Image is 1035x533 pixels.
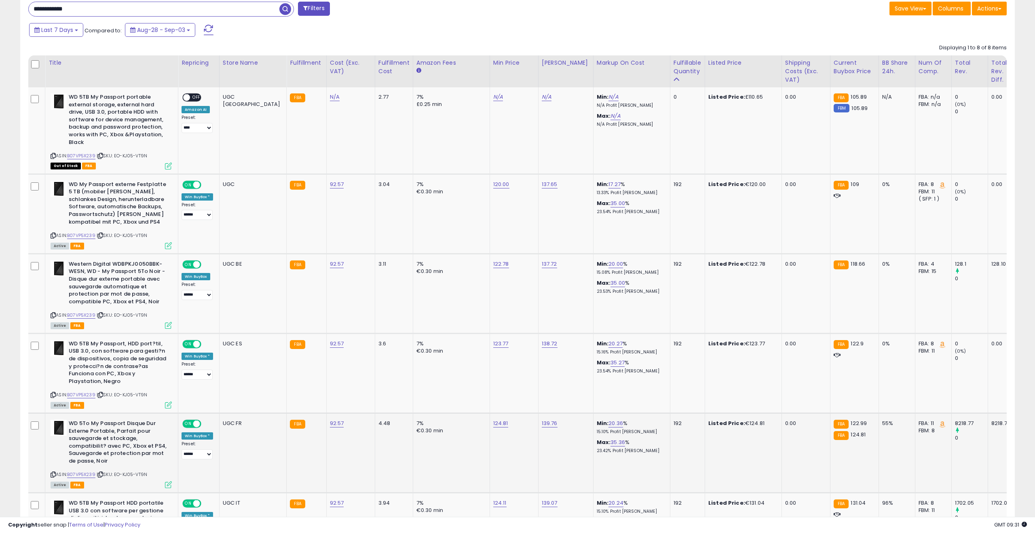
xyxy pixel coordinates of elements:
[378,420,407,427] div: 4.48
[597,279,664,294] div: %
[919,347,945,355] div: FBM: 11
[597,340,609,347] b: Min:
[919,188,945,195] div: FBM: 11
[84,27,122,34] span: Compared to:
[919,340,945,347] div: FBA: 8
[51,181,172,248] div: ASIN:
[51,93,172,169] div: ASIN:
[182,115,213,133] div: Preset:
[493,59,535,67] div: Min Price
[708,181,775,188] div: €120.00
[82,163,96,169] span: FBA
[708,420,775,427] div: €124.81
[882,499,909,507] div: 96%
[97,312,147,318] span: | SKU: EO-KJ05-VT9N
[610,359,625,367] a: 35.27
[330,340,344,348] a: 92.57
[991,59,1013,84] div: Total Rev. Diff.
[223,181,281,188] div: UGC
[183,181,193,188] span: ON
[955,93,988,101] div: 0
[955,434,988,442] div: 0
[851,260,865,268] span: 118.66
[378,93,407,101] div: 2.77
[955,355,988,362] div: 0
[182,59,216,67] div: Repricing
[708,419,745,427] b: Listed Price:
[493,419,508,427] a: 124.81
[182,193,213,201] div: Win BuyBox *
[137,26,185,34] span: Aug-28 - Sep-03
[851,104,868,112] span: 105.89
[882,420,909,427] div: 55%
[97,152,147,159] span: | SKU: EO-KJ05-VT9N
[51,243,69,250] span: All listings currently available for purchase on Amazon
[597,509,664,514] p: 15.10% Profit [PERSON_NAME]
[608,419,623,427] a: 20.36
[200,421,213,427] span: OFF
[330,180,344,188] a: 92.57
[708,59,778,67] div: Listed Price
[416,181,484,188] div: 7%
[70,402,84,409] span: FBA
[378,260,407,268] div: 3.11
[378,499,407,507] div: 3.94
[67,312,95,319] a: B07VP5X239
[834,104,849,112] small: FBM
[330,499,344,507] a: 92.57
[183,261,193,268] span: ON
[416,340,484,347] div: 7%
[223,260,281,268] div: UGC BE
[223,420,281,427] div: UGC FR
[8,521,140,529] div: seller snap | |
[785,420,824,427] div: 0.00
[608,340,623,348] a: 20.27
[200,181,213,188] span: OFF
[593,55,670,87] th: The percentage added to the cost of goods (COGS) that forms the calculator for Min & Max prices.
[955,195,988,203] div: 0
[597,180,609,188] b: Min:
[183,421,193,427] span: ON
[97,391,147,398] span: | SKU: EO-KJ05-VT9N
[851,340,864,347] span: 122.9
[597,368,664,374] p: 23.54% Profit [PERSON_NAME]
[955,59,984,76] div: Total Rev.
[674,499,699,507] div: 192
[882,260,909,268] div: 0%
[69,260,167,307] b: Western Digital WDBPKJ0050BBK-WESN, WD - My Passport 5To Noir - Disque dur externe portable avec ...
[51,420,67,436] img: 31ikJH1ETgL._SL40_.jpg
[674,260,699,268] div: 192
[200,500,213,507] span: OFF
[933,2,971,15] button: Columns
[51,163,81,169] span: All listings that are currently out of stock and unavailable for purchase on Amazon
[851,499,866,507] span: 131.04
[190,94,203,101] span: OFF
[51,93,67,110] img: 31wvuKk07iL._SL40_.jpg
[610,112,620,120] a: N/A
[416,420,484,427] div: 7%
[597,112,611,120] b: Max:
[200,261,213,268] span: OFF
[994,521,1027,529] span: 2025-09-12 09:31 GMT
[597,59,667,67] div: Markup on Cost
[97,232,147,239] span: | SKU: EO-KJ05-VT9N
[416,101,484,108] div: £0.25 min
[41,26,73,34] span: Last 7 Days
[70,482,84,489] span: FBA
[223,93,281,108] div: UGC [GEOGRAPHIC_DATA]
[51,340,67,356] img: 31KVoARURAL._SL40_.jpg
[919,93,945,101] div: FBA: n/a
[610,199,625,207] a: 35.00
[919,427,945,434] div: FBM: 8
[542,499,558,507] a: 139.07
[378,340,407,347] div: 3.6
[919,195,945,203] div: ( SFP: 1 )
[919,101,945,108] div: FBM: n/a
[51,260,67,277] img: 31wvuKk07iL._SL40_.jpg
[290,420,305,429] small: FBA
[939,44,1007,52] div: Displaying 1 to 8 of 8 items
[70,243,84,250] span: FBA
[416,188,484,195] div: €0.30 min
[955,188,966,195] small: (0%)
[223,340,281,347] div: UGC ES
